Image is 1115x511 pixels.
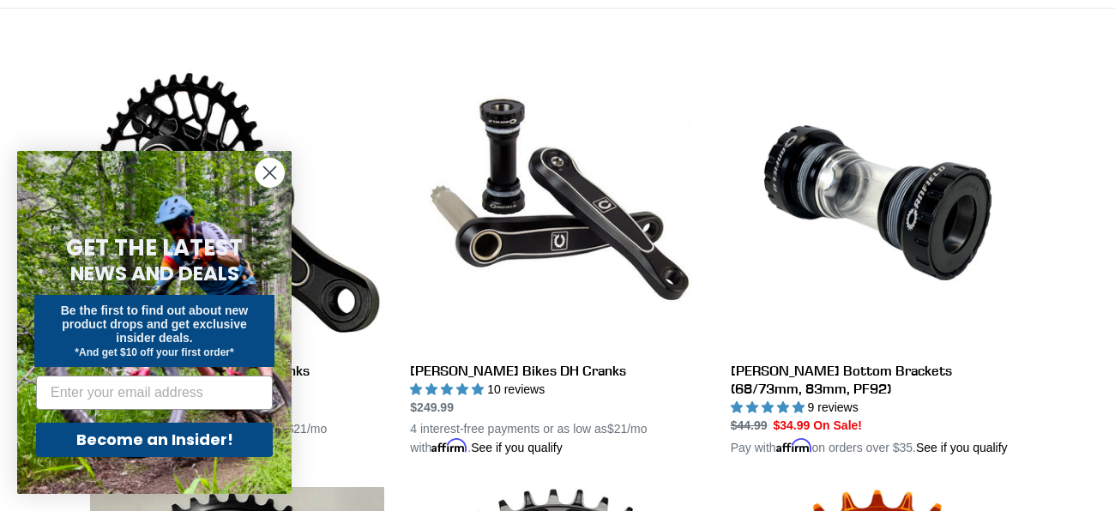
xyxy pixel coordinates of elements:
[70,260,239,287] span: NEWS AND DEALS
[66,232,243,263] span: GET THE LATEST
[255,158,285,188] button: Close dialog
[36,423,273,457] button: Become an Insider!
[61,304,249,345] span: Be the first to find out about new product drops and get exclusive insider deals.
[36,376,273,410] input: Enter your email address
[75,346,233,358] span: *And get $10 off your first order*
